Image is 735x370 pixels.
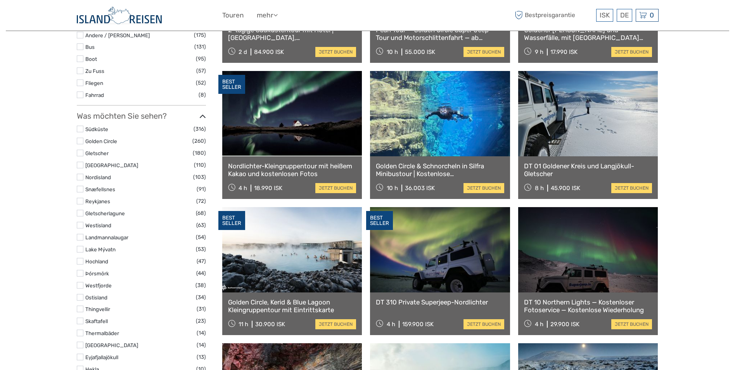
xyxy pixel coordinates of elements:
[535,321,543,328] span: 4 h
[77,7,162,24] img: Iceland ProTravel
[197,353,206,361] span: (13)
[197,329,206,337] span: (14)
[524,26,652,42] a: Goldener [PERSON_NAME] und Wasserfälle, mit [GEOGRAPHIC_DATA] und Kerið in [PERSON_NAME] Gruppe
[196,293,206,302] span: (34)
[85,354,118,360] a: Eyjafjallajökull
[85,186,115,192] a: Snæfellsnes
[85,222,111,228] a: Westisland
[196,233,206,242] span: (54)
[199,90,206,99] span: (8)
[228,298,356,314] a: Golden Circle, Kerid & Blue Lagoon Kleingruppentour mit Eintrittskarte
[535,185,544,192] span: 8 h
[617,9,632,22] div: DE
[611,183,652,193] a: jetzt buchen
[524,162,652,178] a: DT 01 Goldener Kreis und Langjökull-Gletscher
[239,185,247,192] span: 4 h
[535,48,543,55] span: 9 h
[550,48,578,55] div: 17.990 ISK
[194,42,206,51] span: (131)
[405,185,435,192] div: 36.003 ISK
[197,257,206,266] span: (47)
[85,306,110,312] a: Thingvellir
[85,342,138,348] a: [GEOGRAPHIC_DATA]
[196,66,206,75] span: (57)
[376,26,504,42] a: Pearl Tour — Golden Circle Super Jeep-Tour und Motorschlittenfahrt — ab [GEOGRAPHIC_DATA]
[85,246,116,252] a: Lake Mývatn
[222,10,244,21] a: Touren
[194,124,206,133] span: (316)
[85,198,110,204] a: Reykjanes
[85,126,108,132] a: Südküste
[192,137,206,145] span: (260)
[315,47,356,57] a: jetzt buchen
[196,209,206,218] span: (68)
[85,44,95,50] a: Bus
[463,183,504,193] a: jetzt buchen
[611,319,652,329] a: jetzt buchen
[218,75,245,94] div: BEST SELLER
[649,11,655,19] span: 0
[315,183,356,193] a: jetzt buchen
[387,321,395,328] span: 4 h
[85,318,108,324] a: Skaftafell
[85,138,117,144] a: Golden Circle
[196,316,206,325] span: (23)
[197,304,206,313] span: (31)
[85,68,104,74] a: Zu Fuss
[376,298,504,306] a: DT 310 Private Superjeep-Nordlichter
[85,270,109,277] a: Þórsmörk
[402,321,434,328] div: 159.900 ISK
[551,185,580,192] div: 45.900 ISK
[524,298,652,314] a: DT 10 Northern Lights — Kostenloser Fotoservice — Kostenlose Wiederholung
[77,111,206,121] h3: Was möchten Sie sehen?
[228,26,356,42] a: 2-tägige Südküstentour mit Hotel | [GEOGRAPHIC_DATA], [GEOGRAPHIC_DATA], [GEOGRAPHIC_DATA] und Wa...
[513,9,594,22] span: Bestpreisgarantie
[85,330,119,336] a: Thermalbäder
[218,211,245,230] div: BEST SELLER
[85,80,103,86] a: Fliegen
[196,54,206,63] span: (95)
[85,32,150,38] a: Andere / [PERSON_NAME]
[85,234,128,240] a: Landmannalaugar
[85,282,112,289] a: Westfjorde
[85,150,109,156] a: Gletscher
[85,162,138,168] a: [GEOGRAPHIC_DATA]
[194,161,206,169] span: (110)
[196,269,206,278] span: (44)
[197,341,206,349] span: (14)
[463,47,504,57] a: jetzt buchen
[196,245,206,254] span: (53)
[85,92,104,98] a: Fahrrad
[376,162,504,178] a: Golden Circle & Schnorcheln in Silfra Minibustour | Kostenlose Unterwasserfotos
[194,31,206,40] span: (175)
[239,48,247,55] span: 2 d
[85,294,107,301] a: Ostisland
[85,258,108,265] a: Hochland
[257,10,278,21] a: mehr
[254,185,282,192] div: 18.990 ISK
[85,56,97,62] a: Boot
[197,185,206,194] span: (91)
[405,48,435,55] div: 55.000 ISK
[255,321,285,328] div: 30.900 ISK
[239,321,248,328] span: 11 h
[193,173,206,182] span: (103)
[366,211,393,230] div: BEST SELLER
[196,197,206,206] span: (72)
[387,185,398,192] span: 10 h
[196,221,206,230] span: (63)
[315,319,356,329] a: jetzt buchen
[254,48,284,55] div: 84.900 ISK
[600,11,610,19] span: ISK
[195,281,206,290] span: (38)
[228,162,356,178] a: Nordlichter-Kleingruppentour mit heißem Kakao und kostenlosen Fotos
[463,319,504,329] a: jetzt buchen
[387,48,398,55] span: 10 h
[193,149,206,157] span: (180)
[196,78,206,87] span: (52)
[85,210,125,216] a: Gletscherlagune
[611,47,652,57] a: jetzt buchen
[85,174,111,180] a: Nordisland
[550,321,579,328] div: 29.900 ISK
